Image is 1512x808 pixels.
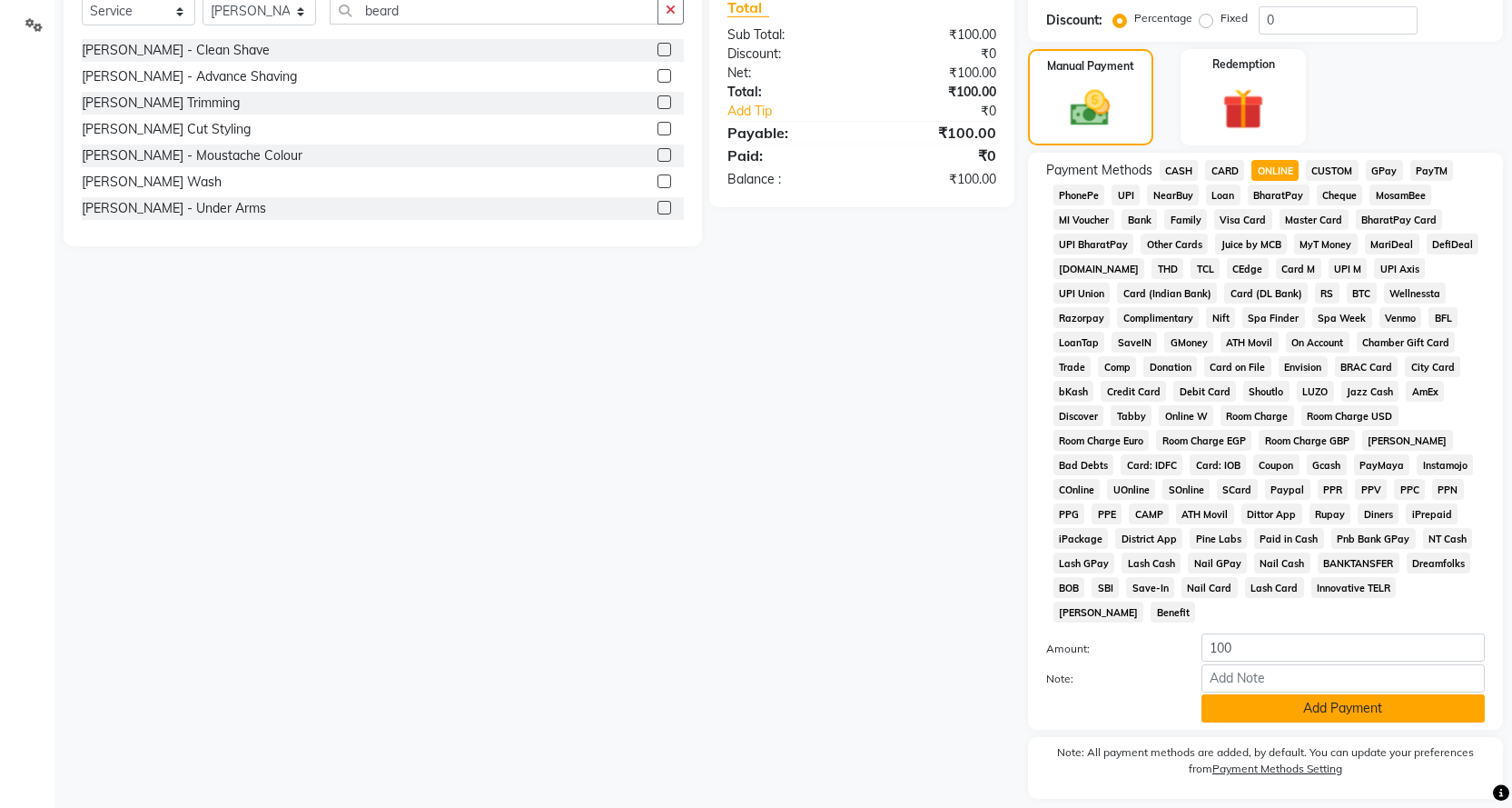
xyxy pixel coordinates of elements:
span: CEdge [1227,258,1269,279]
span: Room Charge [1220,405,1294,426]
div: Paid: [714,145,862,166]
div: ₹100.00 [862,83,1010,102]
div: [PERSON_NAME] Cut Styling [82,120,251,139]
span: Wellnessta [1384,283,1447,304]
span: ATH Movil [1176,504,1234,524]
label: Manual Payment [1047,58,1134,75]
span: BRAC Card [1335,356,1398,377]
span: Save-In [1126,577,1174,598]
span: Rupay [1309,504,1351,524]
span: Trade [1053,356,1092,377]
span: Room Charge Euro [1053,430,1150,451]
span: Jazz Cash [1341,381,1399,402]
label: Fixed [1220,10,1248,26]
span: RS [1315,283,1339,304]
span: Pnb Bank GPay [1331,528,1416,549]
span: DefiDeal [1427,234,1479,254]
label: Percentage [1134,10,1192,26]
span: Instamojo [1417,454,1473,475]
span: GPay [1366,160,1403,181]
input: Add Note [1201,664,1485,693]
span: TCL [1191,258,1220,279]
span: ONLINE [1251,160,1299,181]
span: Spa Finder [1242,307,1305,328]
span: PPG [1053,504,1085,524]
span: Paid in Cash [1254,528,1324,549]
span: CAMP [1129,504,1169,524]
span: SBI [1092,577,1119,598]
span: Venmo [1379,307,1422,328]
span: Benefit [1151,602,1195,623]
span: MyT Money [1294,234,1358,254]
span: Room Charge GBP [1259,430,1355,451]
span: [DOMAIN_NAME] [1053,258,1145,279]
span: BFL [1428,307,1458,328]
div: Net: [714,64,862,83]
span: UOnline [1107,479,1155,500]
span: Tabby [1111,405,1151,426]
span: Nail Card [1181,577,1238,598]
span: PPE [1092,504,1122,524]
span: PhonePe [1053,185,1105,205]
span: Juice by MCB [1215,234,1287,254]
span: AmEx [1406,381,1444,402]
div: ₹100.00 [862,122,1010,144]
div: ₹100.00 [862,25,1010,45]
span: SaveIN [1112,332,1157,353]
span: BTC [1347,283,1377,304]
div: Total: [714,83,862,102]
div: [PERSON_NAME] Trimming [82,94,240,113]
span: Nail GPay [1188,553,1247,574]
span: Pine Labs [1190,528,1247,549]
input: Amount [1201,633,1485,662]
span: MariDeal [1365,234,1419,254]
span: Card: IDFC [1121,454,1182,475]
div: ₹100.00 [862,170,1010,189]
span: BOB [1053,577,1085,598]
span: Chamber Gift Card [1357,332,1456,353]
span: iPrepaid [1406,504,1458,524]
span: Paypal [1265,479,1310,500]
span: CASH [1160,160,1199,181]
span: Bad Debts [1053,454,1114,475]
span: Lash Cash [1122,553,1181,574]
span: NT Cash [1423,528,1473,549]
span: Spa Week [1312,307,1372,328]
label: Note: [1033,671,1188,687]
span: [PERSON_NAME] [1053,602,1144,623]
span: Room Charge EGP [1156,430,1251,451]
span: Bank [1122,209,1157,230]
span: Loan [1206,185,1240,205]
span: Family [1164,209,1207,230]
span: [PERSON_NAME] [1362,430,1453,451]
span: Card on File [1204,356,1271,377]
span: SOnline [1162,479,1210,500]
span: Discover [1053,405,1104,426]
div: ₹0 [862,145,1010,166]
span: Shoutlo [1243,381,1290,402]
span: Credit Card [1101,381,1166,402]
span: bKash [1053,381,1094,402]
span: CUSTOM [1306,160,1359,181]
span: Other Cards [1141,234,1208,254]
span: THD [1151,258,1183,279]
div: [PERSON_NAME] Wash [82,173,222,192]
span: Donation [1143,356,1197,377]
div: ₹0 [886,102,1010,121]
label: Note: All payment methods are added, by default. You can update your preferences from [1046,744,1485,784]
div: [PERSON_NAME] - Advance Shaving [82,67,297,86]
span: Diners [1358,504,1398,524]
span: Card: IOB [1190,454,1246,475]
span: MosamBee [1369,185,1431,205]
span: SCard [1217,479,1258,500]
span: PayTM [1410,160,1454,181]
span: iPackage [1053,528,1109,549]
div: Discount: [1046,11,1102,30]
button: Add Payment [1201,694,1485,723]
span: LUZO [1297,381,1334,402]
span: Card (Indian Bank) [1117,283,1217,304]
span: BharatPay Card [1356,209,1443,230]
div: Sub Total: [714,25,862,45]
span: Innovative TELR [1311,577,1397,598]
span: UPI Axis [1374,258,1425,279]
